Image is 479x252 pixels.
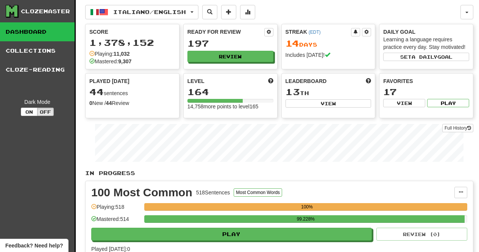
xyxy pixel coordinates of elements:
[91,187,192,198] div: 100 Most Common
[187,87,273,97] div: 164
[286,86,300,97] span: 13
[113,9,186,15] span: Italiano / English
[286,51,371,59] div: Includes [DATE]!
[89,77,130,85] span: Played [DATE]
[286,38,299,49] span: 14
[240,5,255,19] button: More stats
[106,100,112,106] strong: 44
[6,98,69,106] div: Dark Mode
[91,246,130,252] span: Played [DATE]: 0
[286,77,327,85] span: Leaderboard
[91,203,140,216] div: Playing: 518
[118,58,131,64] strong: 9,307
[21,8,70,15] div: Clozemaster
[286,28,351,36] div: Streak
[383,53,469,61] button: Seta dailygoal
[187,39,273,48] div: 197
[89,100,92,106] strong: 0
[383,99,425,107] button: View
[286,87,371,97] div: th
[85,5,198,19] button: Italiano/English
[89,86,104,97] span: 44
[221,5,236,19] button: Add sentence to collection
[202,5,217,19] button: Search sentences
[85,169,473,177] p: In Progress
[187,103,273,110] div: 14,758 more points to level 165
[147,215,465,223] div: 99.228%
[5,242,63,249] span: Open feedback widget
[21,108,37,116] button: On
[147,203,467,211] div: 100%
[187,51,273,62] button: Review
[89,50,130,58] div: Playing:
[383,28,469,36] div: Daily Goal
[89,87,175,97] div: sentences
[89,58,131,65] div: Mastered:
[187,77,204,85] span: Level
[376,228,467,241] button: Review (0)
[383,87,469,97] div: 17
[442,124,473,132] a: Full History
[366,77,371,85] span: This week in points, UTC
[187,28,264,36] div: Ready for Review
[91,228,372,241] button: Play
[37,108,54,116] button: Off
[89,28,175,36] div: Score
[383,77,469,85] div: Favorites
[234,188,282,197] button: Most Common Words
[286,99,371,108] button: View
[114,51,130,57] strong: 11,032
[268,77,273,85] span: Score more points to level up
[309,30,321,35] a: (EDT)
[196,189,230,196] div: 518 Sentences
[91,215,140,228] div: Mastered: 514
[383,36,469,51] div: Learning a language requires practice every day. Stay motivated!
[89,38,175,47] div: 1,378,152
[412,54,437,59] span: a daily
[286,39,371,49] div: Day s
[427,99,469,107] button: Play
[89,99,175,107] div: New / Review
